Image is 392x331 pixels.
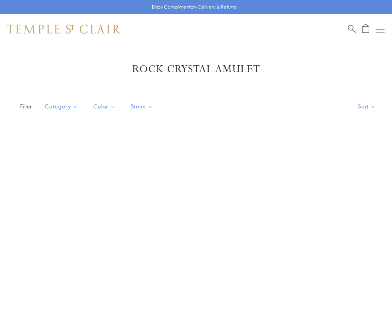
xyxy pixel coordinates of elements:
[125,98,159,115] button: Stone
[41,102,84,111] span: Category
[127,102,159,111] span: Stone
[341,95,392,118] button: Show sort by
[7,25,120,34] img: Temple St. Clair
[376,25,385,34] button: Open navigation
[39,98,84,115] button: Category
[19,63,373,76] h1: Rock Crystal Amulet
[90,102,121,111] span: Color
[88,98,121,115] button: Color
[348,24,356,34] a: Search
[362,24,369,34] a: Open Shopping Bag
[152,3,237,11] p: Enjoy Complimentary Delivery & Returns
